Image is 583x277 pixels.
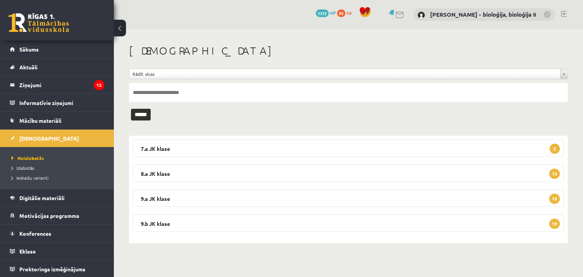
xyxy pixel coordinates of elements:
[10,58,104,76] a: Aktuāli
[347,9,351,16] span: xp
[19,230,51,237] span: Konferences
[10,243,104,260] a: Eklase
[10,130,104,147] a: [DEMOGRAPHIC_DATA]
[316,9,329,17] span: 1372
[133,189,564,207] legend: 9.a JK klase
[10,76,104,94] a: Ziņojumi12
[337,9,355,16] a: 95 xp
[549,219,560,229] span: 19
[10,112,104,129] a: Mācību materiāli
[549,169,560,179] span: 13
[418,11,425,19] img: Elza Saulīte - bioloģija, bioloģija II
[549,194,560,204] span: 15
[10,207,104,224] a: Motivācijas programma
[19,94,104,111] legend: Informatīvie ziņojumi
[11,155,44,161] span: Neizlabotās
[129,69,567,79] a: Rādīt visas
[8,13,69,32] a: Rīgas 1. Tālmācības vidusskola
[19,76,104,94] legend: Ziņojumi
[19,212,79,219] span: Motivācijas programma
[19,266,85,272] span: Proktoringa izmēģinājums
[10,94,104,111] a: Informatīvie ziņojumi
[94,80,104,90] i: 12
[550,144,560,154] span: 2
[430,11,536,18] a: [PERSON_NAME] - bioloģija, bioloģija II
[11,164,106,171] a: Izlabotās
[11,175,49,181] span: Ieskaišu varianti
[10,41,104,58] a: Sākums
[337,9,345,17] span: 95
[19,64,38,70] span: Aktuāli
[132,69,558,79] span: Rādīt visas
[19,194,65,201] span: Digitālie materiāli
[10,189,104,207] a: Digitālie materiāli
[11,165,34,171] span: Izlabotās
[19,248,36,255] span: Eklase
[133,214,564,232] legend: 9.b JK klase
[11,174,106,181] a: Ieskaišu varianti
[133,164,564,182] legend: 8.a JK klase
[316,9,336,16] a: 1372 mP
[10,225,104,242] a: Konferences
[11,155,106,161] a: Neizlabotās
[19,117,61,124] span: Mācību materiāli
[330,9,336,16] span: mP
[19,46,39,53] span: Sākums
[19,135,79,142] span: [DEMOGRAPHIC_DATA]
[133,139,564,157] legend: 7.a JK klase
[129,44,568,57] h1: [DEMOGRAPHIC_DATA]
